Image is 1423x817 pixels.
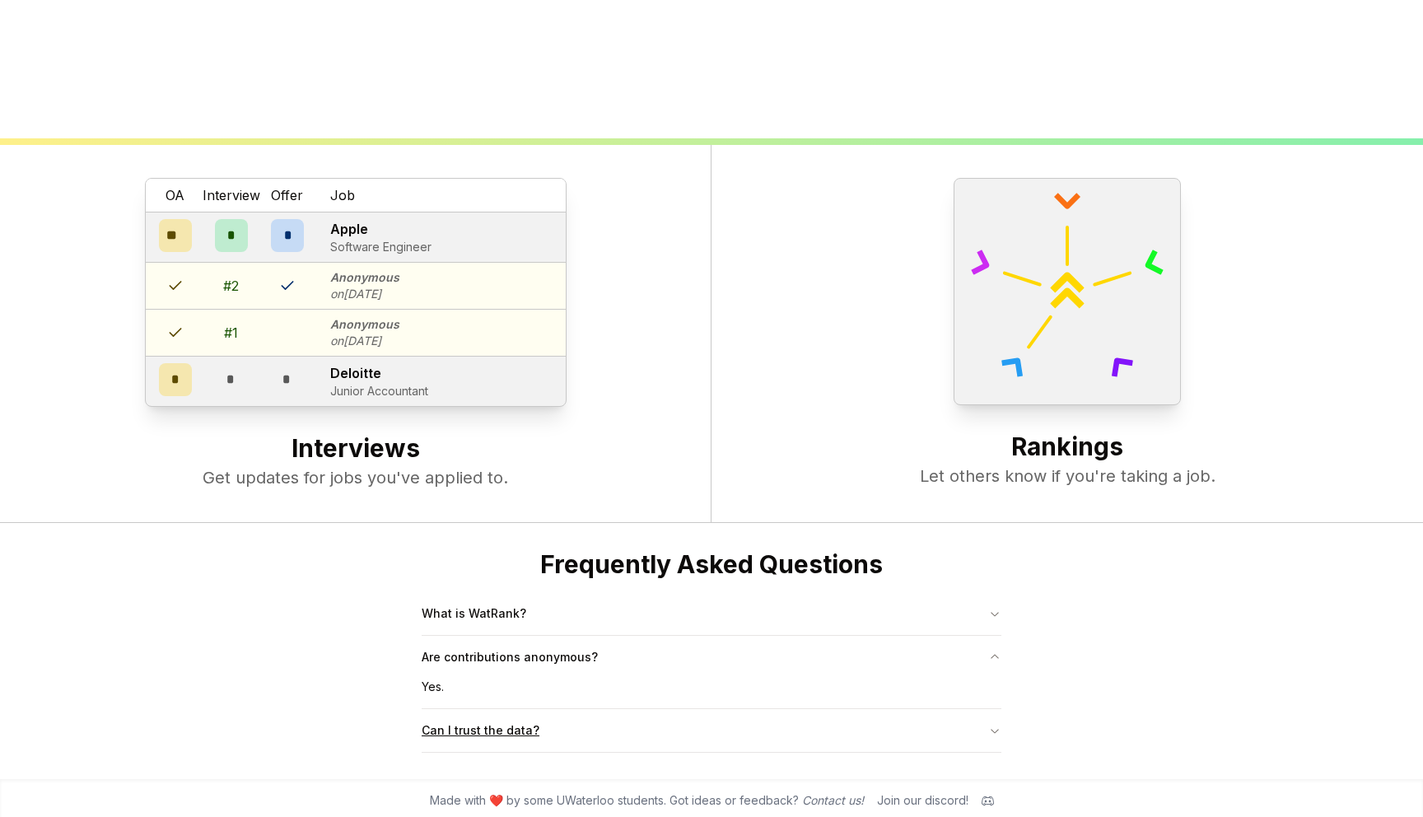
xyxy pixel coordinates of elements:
p: on [DATE] [330,286,399,302]
button: Can I trust the data? [422,709,1001,752]
div: # 2 [223,276,239,296]
span: Job [330,185,355,205]
h2: Interviews [33,433,678,466]
p: Apple [330,219,432,239]
span: Interview [203,185,260,205]
h2: Frequently Asked Questions [422,549,1001,579]
p: Junior Accountant [330,383,428,399]
div: # 1 [224,323,238,343]
h2: Rankings [744,432,1390,465]
p: Software Engineer [330,239,432,255]
div: Yes. [422,679,1001,708]
div: Join our discord! [877,792,968,809]
p: Anonymous [330,269,399,286]
p: Anonymous [330,316,399,333]
p: Deloitte [330,363,428,383]
p: on [DATE] [330,333,399,349]
a: Contact us! [802,793,864,807]
span: Made with ❤️ by some UWaterloo students. Got ideas or feedback? [430,792,864,809]
p: Get updates for jobs you've applied to. [33,466,678,489]
button: What is WatRank? [422,592,1001,635]
p: Let others know if you're taking a job. [744,465,1390,488]
div: Are contributions anonymous? [422,679,1001,708]
span: OA [166,185,184,205]
button: Are contributions anonymous? [422,636,1001,679]
span: Offer [271,185,303,205]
